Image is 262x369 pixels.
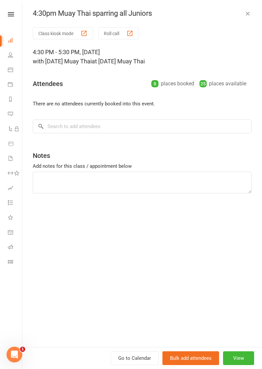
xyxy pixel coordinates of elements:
[33,162,252,170] div: Add notes for this class / appointment below
[33,48,252,66] div: 4:30 PM - 5:30 PM, [DATE]
[199,79,246,88] div: places available
[33,100,252,108] li: There are no attendees currently booked into this event.
[162,351,219,365] button: Bulk add attendees
[33,79,63,88] div: Attendees
[8,78,23,93] a: Payments
[8,93,23,107] a: Reports
[8,137,23,152] a: Product Sales
[33,58,92,65] span: with [DATE] Muay Thai
[8,48,23,63] a: People
[8,255,23,270] a: Class kiosk mode
[8,181,23,196] a: Assessments
[8,240,23,255] a: Roll call kiosk mode
[20,347,25,352] span: 1
[111,351,159,365] a: Go to Calendar
[33,27,93,39] button: Class kiosk mode
[8,33,23,48] a: Dashboard
[151,80,159,87] div: 0
[151,79,194,88] div: places booked
[8,211,23,226] a: What's New
[22,9,262,18] div: 4:30pm Muay Thai sparring all Juniors
[199,80,207,87] div: 25
[33,119,252,133] input: Search to add attendees
[92,58,145,65] span: at [DATE] Muay Thai
[7,347,22,362] iframe: Intercom live chat
[33,151,50,160] div: Notes
[8,63,23,78] a: Calendar
[8,226,23,240] a: General attendance kiosk mode
[98,27,139,39] button: Roll call
[223,351,254,365] button: View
